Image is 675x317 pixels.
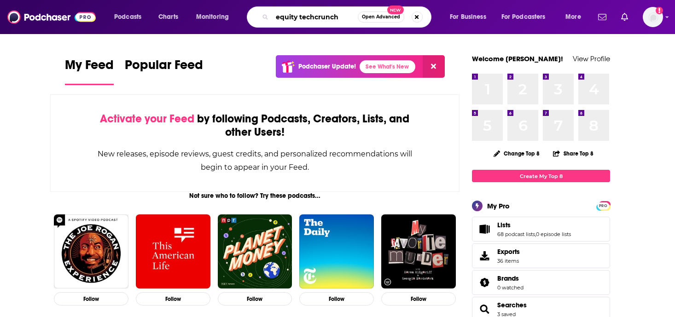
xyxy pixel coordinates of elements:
[387,6,404,14] span: New
[299,292,374,305] button: Follow
[472,243,610,268] a: Exports
[643,7,663,27] span: Logged in as NickG
[97,112,413,139] div: by following Podcasts, Creators, Lists, and other Users!
[594,9,610,25] a: Show notifications dropdown
[158,11,178,23] span: Charts
[136,214,210,289] img: This American Life
[54,292,128,305] button: Follow
[497,221,571,229] a: Lists
[65,57,114,78] span: My Feed
[50,192,460,200] div: Not sure who to follow? Try these podcasts...
[472,54,563,63] a: Welcome [PERSON_NAME]!
[643,7,663,27] button: Show profile menu
[553,144,594,162] button: Share Top 8
[7,8,96,26] img: Podchaser - Follow, Share and Rate Podcasts
[472,270,610,295] span: Brands
[218,214,292,289] img: Planet Money
[272,10,358,24] input: Search podcasts, credits, & more...
[100,112,194,126] span: Activate your Feed
[472,170,610,182] a: Create My Top 8
[617,9,632,25] a: Show notifications dropdown
[559,10,593,24] button: open menu
[65,57,114,85] a: My Feed
[360,60,415,73] a: See What's New
[450,11,486,23] span: For Business
[535,231,536,237] span: ,
[381,292,456,305] button: Follow
[488,148,545,159] button: Change Top 8
[381,214,456,289] img: My Favorite Murder with Karen Kilgariff and Georgia Hardstark
[495,10,559,24] button: open menu
[497,258,520,264] span: 36 items
[125,57,203,78] span: Popular Feed
[196,11,229,23] span: Monitoring
[656,7,663,14] svg: Add a profile image
[598,202,609,209] span: PRO
[475,223,494,236] a: Lists
[487,202,510,210] div: My Pro
[573,54,610,63] a: View Profile
[497,284,524,291] a: 0 watched
[472,217,610,242] span: Lists
[218,292,292,305] button: Follow
[190,10,241,24] button: open menu
[97,147,413,174] div: New releases, episode reviews, guest credits, and personalized recommendations will begin to appe...
[256,6,440,28] div: Search podcasts, credits, & more...
[643,7,663,27] img: User Profile
[475,303,494,316] a: Searches
[358,12,404,23] button: Open AdvancedNew
[565,11,581,23] span: More
[298,63,356,70] p: Podchaser Update!
[114,11,141,23] span: Podcasts
[497,248,520,256] span: Exports
[501,11,546,23] span: For Podcasters
[362,15,400,19] span: Open Advanced
[475,276,494,289] a: Brands
[475,249,494,262] span: Exports
[497,231,535,237] a: 68 podcast lists
[497,274,524,282] a: Brands
[54,214,128,289] img: The Joe Rogan Experience
[497,301,527,309] a: Searches
[443,10,498,24] button: open menu
[299,214,374,289] img: The Daily
[125,57,203,85] a: Popular Feed
[536,231,571,237] a: 0 episode lists
[136,292,210,305] button: Follow
[497,274,519,282] span: Brands
[108,10,153,24] button: open menu
[598,202,609,209] a: PRO
[152,10,184,24] a: Charts
[497,221,511,229] span: Lists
